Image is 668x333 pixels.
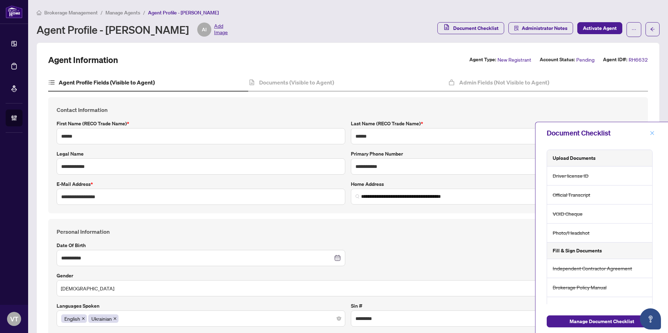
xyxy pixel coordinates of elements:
span: arrow-left [650,27,655,32]
button: Open asap [640,308,661,329]
span: Brokerage Policy Manual [553,283,606,291]
span: close [82,317,85,320]
span: English [61,314,87,323]
label: Primary Phone Number [351,150,640,158]
span: New Registrant [497,56,531,64]
label: Agent Type: [469,56,496,64]
span: Pending [576,56,595,64]
h4: Admin Fields (Not Visible to Agent) [459,78,549,87]
span: AI [202,26,207,33]
label: Last Name (RECO Trade Name) [351,120,640,127]
div: Agent Profile - [PERSON_NAME] [37,23,228,37]
button: Activate Agent [577,22,622,34]
label: First Name (RECO Trade Name) [57,120,345,127]
label: Account Status: [540,56,575,64]
button: Administrator Notes [508,22,573,34]
h4: Contact Information [57,106,640,114]
span: Agent Profile - [PERSON_NAME] [148,10,219,16]
li: / [101,8,103,17]
span: home [37,10,41,15]
h5: Upload Documents [553,154,596,162]
label: Legal Name [57,150,345,158]
li: / [143,8,145,17]
img: logo [6,5,23,18]
button: Document Checklist [437,22,504,34]
span: VT [10,314,18,324]
span: close-circle [337,316,341,321]
span: RH6632 [629,56,648,64]
span: close [113,317,117,320]
span: Official Transcript [553,191,590,199]
span: Driver license ID [553,172,589,180]
label: Languages spoken [57,302,345,310]
h2: Agent Information [48,54,118,65]
span: Manage Agents [105,10,140,16]
label: Home Address [351,180,640,188]
h4: Personal Information [57,227,640,236]
span: Document Checklist [453,23,499,34]
span: close [650,131,655,136]
span: Male [61,282,635,295]
span: Activate Agent [583,23,617,34]
span: ellipsis [631,27,636,32]
label: Sin # [351,302,640,310]
button: Manage Document Checklist [547,315,657,327]
span: Ukrainian [91,315,112,322]
label: E-mail Address [57,180,345,188]
span: English [64,315,80,322]
label: Agent ID#: [603,56,627,64]
h4: Agent Profile Fields (Visible to Agent) [59,78,155,87]
label: Gender [57,272,640,279]
h5: Fill & Sign Documents [553,247,602,255]
span: solution [514,26,519,31]
h4: Documents (Visible to Agent) [259,78,334,87]
span: VOID Cheque [553,210,583,218]
span: Administrator Notes [522,23,567,34]
img: search_icon [355,194,360,199]
label: Date of Birth [57,241,345,249]
span: Add Image [214,23,228,37]
span: Brokerage Management [44,10,98,16]
span: Photo/Headshot [553,229,590,237]
span: Manage Document Checklist [570,316,634,327]
span: Ukrainian [88,314,118,323]
span: Independent Contractor Agreement [553,264,632,272]
div: Document Checklist [547,128,648,138]
span: Quarterly Fee Auto-Debit Authorization [553,302,639,310]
